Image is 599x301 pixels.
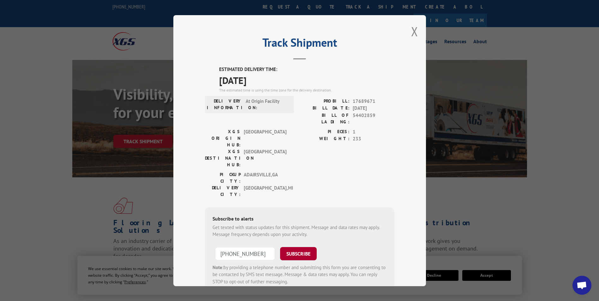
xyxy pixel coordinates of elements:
[353,97,394,105] span: 17689671
[244,184,286,198] span: [GEOGRAPHIC_DATA] , MI
[244,171,286,184] span: ADAIRSVILLE , GA
[300,135,350,143] label: WEIGHT:
[215,247,275,260] input: Phone Number
[219,87,394,93] div: The estimated time is using the time zone for the delivery destination.
[213,215,387,224] div: Subscribe to alerts
[205,128,241,148] label: XGS ORIGIN HUB:
[205,38,394,50] h2: Track Shipment
[244,148,286,168] span: [GEOGRAPHIC_DATA]
[353,135,394,143] span: 233
[219,73,394,87] span: [DATE]
[353,105,394,112] span: [DATE]
[300,97,350,105] label: PROBILL:
[213,264,224,270] strong: Note:
[246,97,288,111] span: At Origin Facility
[213,224,387,238] div: Get texted with status updates for this shipment. Message and data rates may apply. Message frequ...
[353,112,394,125] span: 54402859
[207,97,243,111] label: DELIVERY INFORMATION:
[205,184,241,198] label: DELIVERY CITY:
[280,247,317,260] button: SUBSCRIBE
[244,128,286,148] span: [GEOGRAPHIC_DATA]
[300,128,350,135] label: PIECES:
[353,128,394,135] span: 1
[300,105,350,112] label: BILL DATE:
[572,276,591,295] div: Open chat
[205,148,241,168] label: XGS DESTINATION HUB:
[213,264,387,285] div: by providing a telephone number and submitting this form you are consenting to be contacted by SM...
[205,171,241,184] label: PICKUP CITY:
[300,112,350,125] label: BILL OF LADING:
[219,66,394,73] label: ESTIMATED DELIVERY TIME:
[411,23,418,40] button: Close modal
